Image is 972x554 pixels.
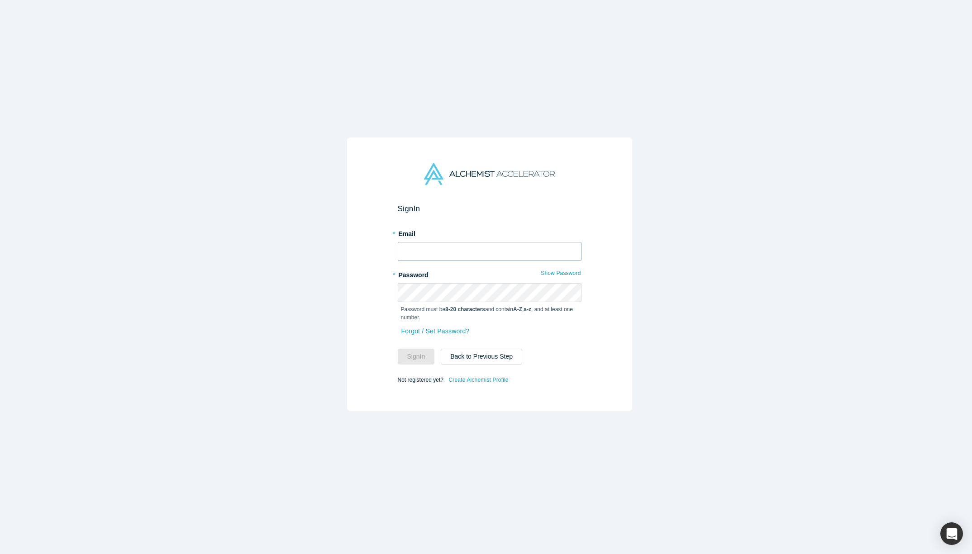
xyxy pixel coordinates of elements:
a: Forgot / Set Password? [401,323,470,339]
p: Password must be and contain , , and at least one number. [401,305,578,322]
h2: Sign In [398,204,581,213]
a: Create Alchemist Profile [448,374,509,386]
span: Not registered yet? [398,376,443,383]
button: Show Password [540,267,581,279]
img: Alchemist Accelerator Logo [424,163,554,185]
button: Back to Previous Step [441,349,522,365]
strong: A-Z [513,306,522,313]
strong: 8-20 characters [445,306,485,313]
strong: a-z [524,306,531,313]
button: SignIn [398,349,435,365]
label: Email [398,226,581,239]
label: Password [398,267,581,280]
